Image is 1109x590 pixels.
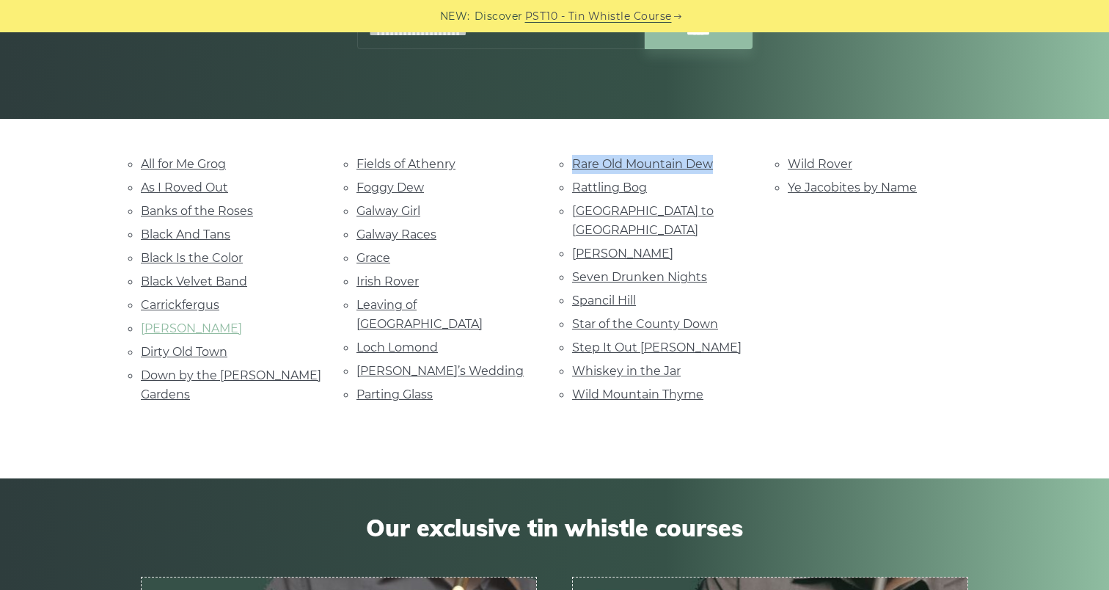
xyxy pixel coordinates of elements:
[356,227,436,241] a: Galway Races
[141,321,242,335] a: [PERSON_NAME]
[141,514,968,542] span: Our exclusive tin whistle courses
[356,251,390,265] a: Grace
[572,387,703,401] a: Wild Mountain Thyme
[788,181,917,194] a: Ye Jacobites by Name
[356,387,433,401] a: Parting Glass
[141,274,247,288] a: Black Velvet Band
[141,157,226,171] a: All for Me Grog
[572,270,707,284] a: Seven Drunken Nights
[356,340,438,354] a: Loch Lomond
[440,8,470,25] span: NEW:
[572,204,714,237] a: [GEOGRAPHIC_DATA] to [GEOGRAPHIC_DATA]
[572,340,742,354] a: Step It Out [PERSON_NAME]
[141,227,230,241] a: Black And Tans
[356,274,419,288] a: Irish Rover
[475,8,523,25] span: Discover
[572,247,673,261] a: [PERSON_NAME]
[525,8,672,25] a: PST10 - Tin Whistle Course
[141,251,243,265] a: Black Is the Color
[572,157,713,171] a: Rare Old Mountain Dew
[572,364,681,378] a: Whiskey in the Jar
[141,345,227,359] a: Dirty Old Town
[572,181,647,194] a: Rattling Bog
[141,368,321,401] a: Down by the [PERSON_NAME] Gardens
[141,204,253,218] a: Banks of the Roses
[788,157,852,171] a: Wild Rover
[356,157,455,171] a: Fields of Athenry
[356,298,483,331] a: Leaving of [GEOGRAPHIC_DATA]
[141,181,228,194] a: As I Roved Out
[572,294,636,307] a: Spancil Hill
[356,204,420,218] a: Galway Girl
[356,364,524,378] a: [PERSON_NAME]’s Wedding
[356,181,424,194] a: Foggy Dew
[572,317,718,331] a: Star of the County Down
[141,298,219,312] a: Carrickfergus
